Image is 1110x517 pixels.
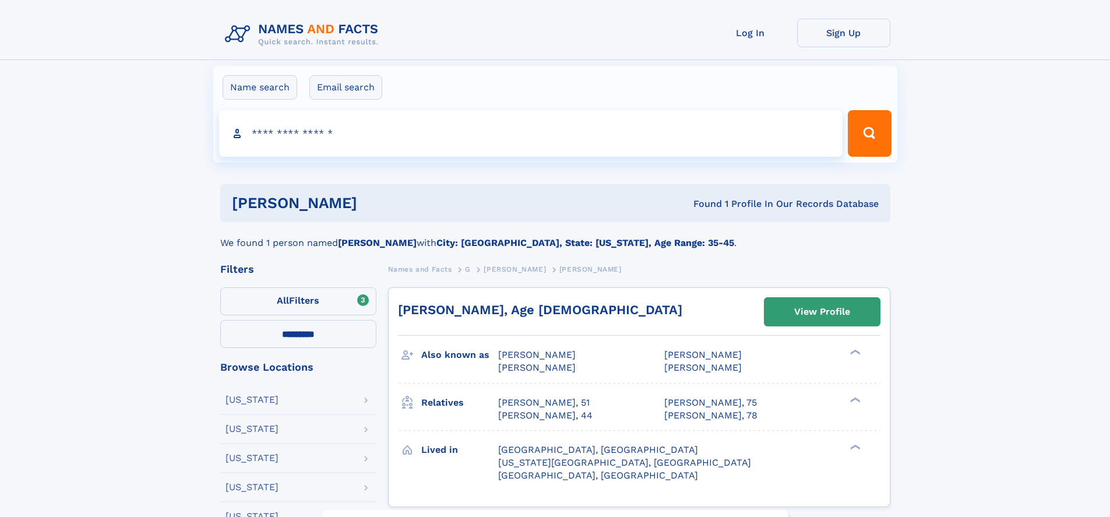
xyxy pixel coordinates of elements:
a: Sign Up [797,19,890,47]
a: [PERSON_NAME], 44 [498,409,593,422]
h3: Lived in [421,440,498,460]
span: [PERSON_NAME] [664,349,742,360]
div: [US_STATE] [225,424,279,434]
b: City: [GEOGRAPHIC_DATA], State: [US_STATE], Age Range: 35-45 [436,237,734,248]
div: [US_STATE] [225,453,279,463]
div: [US_STATE] [225,395,279,405]
a: View Profile [764,298,880,326]
a: Names and Facts [388,262,452,276]
a: [PERSON_NAME] [484,262,546,276]
h3: Relatives [421,393,498,413]
label: Name search [223,75,297,100]
div: We found 1 person named with . [220,222,890,250]
span: G [465,265,471,273]
span: [GEOGRAPHIC_DATA], [GEOGRAPHIC_DATA] [498,470,698,481]
span: [GEOGRAPHIC_DATA], [GEOGRAPHIC_DATA] [498,444,698,455]
span: [PERSON_NAME] [498,362,576,373]
span: All [277,295,289,306]
div: ❯ [847,396,861,403]
b: [PERSON_NAME] [338,237,417,248]
span: [PERSON_NAME] [498,349,576,360]
a: G [465,262,471,276]
div: ❯ [847,349,861,356]
div: Browse Locations [220,362,376,372]
div: View Profile [794,298,850,325]
div: [US_STATE] [225,483,279,492]
a: [PERSON_NAME], 51 [498,396,590,409]
div: Found 1 Profile In Our Records Database [525,198,879,210]
input: search input [219,110,843,157]
span: [PERSON_NAME] [559,265,622,273]
a: Log In [704,19,797,47]
h1: [PERSON_NAME] [232,196,526,210]
label: Filters [220,287,376,315]
span: [US_STATE][GEOGRAPHIC_DATA], [GEOGRAPHIC_DATA] [498,457,751,468]
div: Filters [220,264,376,275]
span: [PERSON_NAME] [664,362,742,373]
label: Email search [309,75,382,100]
a: [PERSON_NAME], Age [DEMOGRAPHIC_DATA] [398,303,682,317]
div: ❯ [847,443,861,451]
a: [PERSON_NAME], 78 [664,409,757,422]
span: [PERSON_NAME] [484,265,546,273]
h3: Also known as [421,345,498,365]
img: Logo Names and Facts [220,19,388,50]
a: [PERSON_NAME], 75 [664,396,757,409]
button: Search Button [848,110,891,157]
